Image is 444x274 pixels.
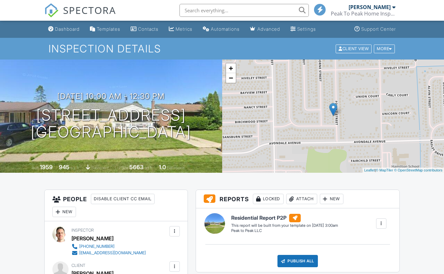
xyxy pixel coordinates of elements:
div: [EMAIL_ADDRESS][DOMAIN_NAME] [79,250,146,256]
input: Search everything... [179,4,309,17]
div: Advanced [257,26,280,32]
div: Client View [336,44,372,53]
div: Templates [97,26,120,32]
a: Client View [335,46,373,51]
span: Lot Size [115,165,128,170]
a: © OpenStreetMap contributors [394,168,442,172]
div: Automations [211,26,240,32]
div: New [320,194,343,204]
a: Leaflet [364,168,375,172]
h1: [STREET_ADDRESS] [GEOGRAPHIC_DATA] [31,107,191,141]
a: Templates [87,23,123,35]
span: sq.ft. [145,165,153,170]
a: Zoom out [226,73,236,83]
a: [EMAIL_ADDRESS][DOMAIN_NAME] [71,250,146,256]
div: More [374,44,395,53]
a: Metrics [166,23,195,35]
h1: Inspection Details [49,43,395,54]
a: [PHONE_NUMBER] [71,243,146,250]
a: Contacts [128,23,161,35]
div: Contacts [138,26,158,32]
div: [PERSON_NAME] [71,234,114,243]
div: Peak to Peak LLC [231,228,338,234]
a: Dashboard [46,23,82,35]
div: Dashboard [55,26,80,32]
h6: Residential Report P2P [231,214,338,222]
div: Metrics [176,26,192,32]
div: | [363,168,444,173]
span: Inspector [71,228,94,233]
h3: People [45,190,188,221]
a: Advanced [247,23,283,35]
div: 1.0 [159,164,166,170]
a: Zoom in [226,63,236,73]
div: 945 [59,164,70,170]
div: This report will be built from your template on [DATE] 3:00am [231,223,338,228]
a: Settings [288,23,319,35]
div: Support Center [361,26,396,32]
div: Publish All [277,255,318,267]
div: Settings [297,26,316,32]
div: 5663 [129,164,144,170]
a: SPECTORA [44,9,116,22]
h3: [DATE] 10:00 am - 12:30 pm [57,92,165,101]
a: Automations (Basic) [200,23,242,35]
span: bathrooms [167,165,185,170]
span: basement [91,165,109,170]
span: SPECTORA [63,3,116,17]
img: The Best Home Inspection Software - Spectora [44,3,59,17]
h3: Reports [196,190,399,208]
div: New [52,207,76,217]
div: Locked [253,194,284,204]
div: [PHONE_NUMBER] [79,244,114,249]
div: Peak To Peak Home Inspection [331,10,395,17]
span: Client [71,263,85,268]
span: sq. ft. [70,165,80,170]
a: Support Center [352,23,398,35]
div: Disable Client CC Email [91,194,155,204]
div: 1959 [40,164,53,170]
a: © MapTiler [376,168,393,172]
span: Built [32,165,39,170]
div: Attach [286,194,317,204]
div: [PERSON_NAME] [349,4,391,10]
